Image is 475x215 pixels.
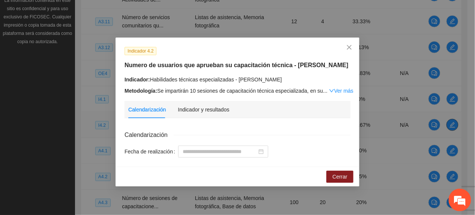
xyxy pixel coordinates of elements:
div: Chatee con nosotros ahora [39,38,126,48]
label: Fecha de realización [125,146,178,158]
span: Indicador 4.2 [125,47,156,55]
div: Minimizar ventana de chat en vivo [123,4,141,22]
textarea: Escriba su mensaje y pulse “Intro” [4,139,143,165]
span: ... [323,88,328,94]
div: Indicador y resultados [178,105,229,114]
strong: Indicador: [125,77,150,83]
span: close [346,44,352,50]
span: down [329,88,334,93]
span: Calendarización [125,130,174,140]
div: Calendarización [128,105,166,114]
input: Fecha de realización [183,147,257,156]
span: Cerrar [332,173,347,181]
button: Cerrar [326,171,353,183]
div: Habilidades técnicas especializadas - [PERSON_NAME] [125,75,350,84]
button: Close [339,38,359,58]
span: Estamos en línea. [44,67,104,143]
div: Se impartirán 10 sesiones de capacitación técnica especializada, en su [125,87,350,95]
strong: Metodología: [125,88,157,94]
a: Expand [329,88,353,94]
h5: Numero de usuarios que aprueban su capacitación técnica - [PERSON_NAME] [125,61,350,70]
